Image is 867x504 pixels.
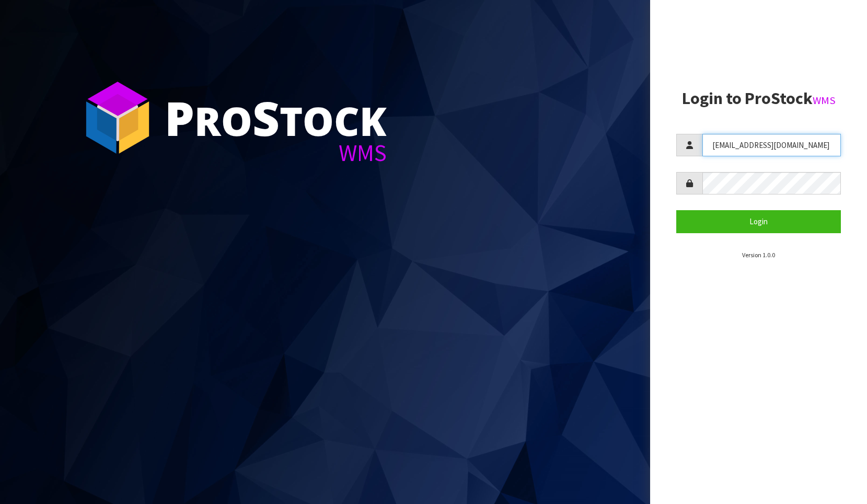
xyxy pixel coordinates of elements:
[165,141,387,165] div: WMS
[702,134,841,156] input: Username
[676,210,841,233] button: Login
[742,251,775,259] small: Version 1.0.0
[813,94,836,107] small: WMS
[676,89,841,108] h2: Login to ProStock
[78,78,157,157] img: ProStock Cube
[165,86,194,150] span: P
[165,94,387,141] div: ro tock
[252,86,280,150] span: S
